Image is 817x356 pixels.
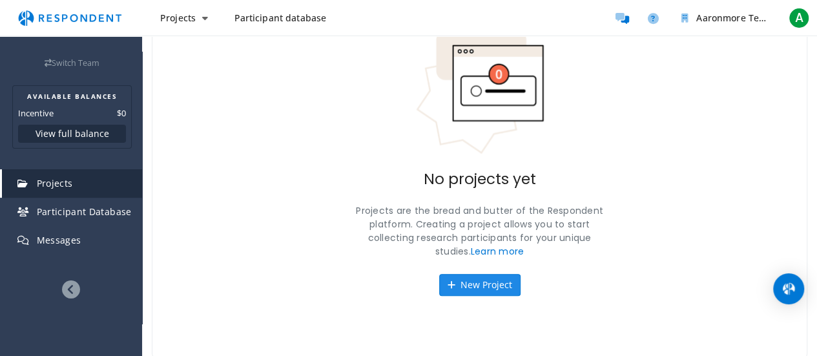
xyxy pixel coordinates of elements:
[234,12,326,24] span: Participant database
[18,125,126,143] button: View full balance
[37,234,81,246] span: Messages
[18,107,54,120] dt: Incentive
[773,273,804,304] div: Open Intercom Messenger
[160,12,196,24] span: Projects
[471,245,524,258] a: Learn more
[37,177,73,189] span: Projects
[786,6,812,30] button: A
[351,204,609,258] p: Projects are the bread and butter of the Respondent platform. Creating a project allows you to st...
[223,6,336,30] a: Participant database
[609,5,635,31] a: Message participants
[45,58,99,68] a: Switch Team
[671,6,781,30] button: Aaronmore Team
[37,205,132,218] span: Participant Database
[18,91,126,101] h2: AVAILABLE BALANCES
[789,8,809,28] span: A
[640,5,666,31] a: Help and support
[10,6,129,30] img: respondent-logo.png
[424,171,536,189] h2: No projects yet
[415,30,544,155] img: No projects indicator
[439,274,521,296] button: New Project
[696,12,772,24] span: Aaronmore Team
[117,107,126,120] dd: $0
[150,6,218,30] button: Projects
[12,85,132,149] section: Balance summary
